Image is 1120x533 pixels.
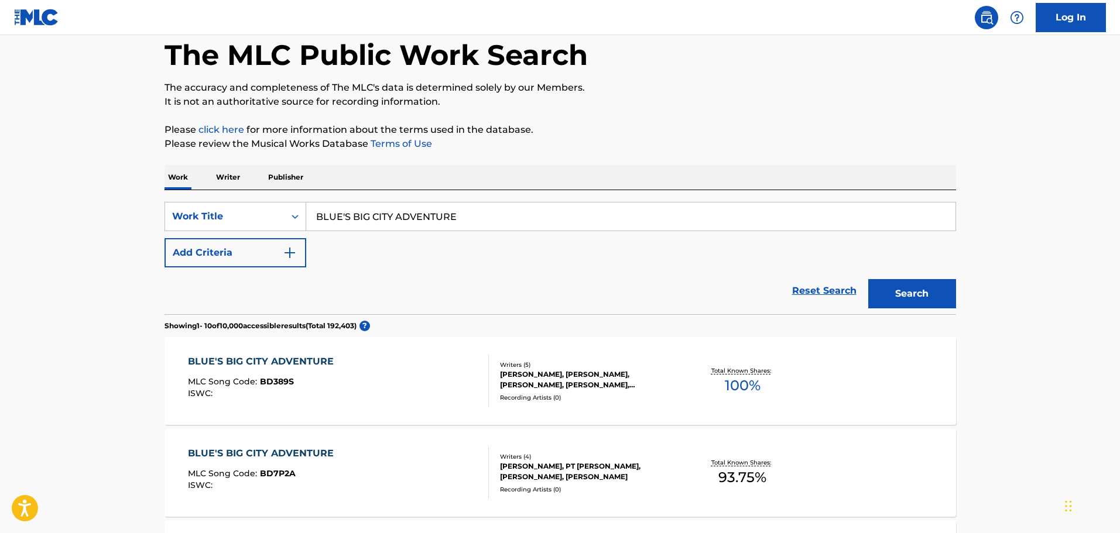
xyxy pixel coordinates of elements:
span: MLC Song Code : [188,376,260,387]
span: 100 % [725,375,761,396]
p: Total Known Shares: [711,366,774,375]
p: Please review the Musical Works Database [165,137,956,151]
span: BD7P2A [260,468,296,479]
div: Writers ( 4 ) [500,452,677,461]
button: Add Criteria [165,238,306,267]
p: Work [165,165,191,190]
p: Publisher [265,165,307,190]
a: Log In [1036,3,1106,32]
span: ISWC : [188,388,215,398]
div: BLUE'S BIG CITY ADVENTURE [188,446,340,460]
button: Search [868,279,956,308]
div: [PERSON_NAME], [PERSON_NAME], [PERSON_NAME], [PERSON_NAME], [PERSON_NAME] [500,369,677,390]
h1: The MLC Public Work Search [165,37,588,73]
a: Terms of Use [368,138,432,149]
form: Search Form [165,202,956,314]
p: Writer [213,165,244,190]
div: BLUE'S BIG CITY ADVENTURE [188,355,340,369]
p: Showing 1 - 10 of 10,000 accessible results (Total 192,403 ) [165,321,357,331]
div: Drag [1065,489,1072,524]
a: BLUE'S BIG CITY ADVENTUREMLC Song Code:BD7P2AISWC:Writers (4)[PERSON_NAME], PT [PERSON_NAME], [PE... [165,429,956,517]
span: BD389S [260,376,294,387]
iframe: Chat Widget [1061,477,1120,533]
span: 93.75 % [718,467,766,488]
a: Public Search [975,6,998,29]
img: help [1010,11,1024,25]
div: Recording Artists ( 0 ) [500,393,677,402]
p: Please for more information about the terms used in the database. [165,123,956,137]
div: Recording Artists ( 0 ) [500,485,677,494]
p: It is not an authoritative source for recording information. [165,95,956,109]
img: MLC Logo [14,9,59,26]
p: The accuracy and completeness of The MLC's data is determined solely by our Members. [165,81,956,95]
a: click here [198,124,244,135]
img: search [979,11,994,25]
div: Writers ( 5 ) [500,360,677,369]
div: Help [1005,6,1029,29]
img: 9d2ae6d4665cec9f34b9.svg [283,246,297,260]
span: ISWC : [188,480,215,490]
p: Total Known Shares: [711,458,774,467]
div: Work Title [172,209,278,223]
a: BLUE'S BIG CITY ADVENTUREMLC Song Code:BD389SISWC:Writers (5)[PERSON_NAME], [PERSON_NAME], [PERSO... [165,337,956,425]
a: Reset Search [786,278,862,304]
div: [PERSON_NAME], PT [PERSON_NAME], [PERSON_NAME], [PERSON_NAME] [500,461,677,482]
span: MLC Song Code : [188,468,260,479]
span: ? [359,321,370,331]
